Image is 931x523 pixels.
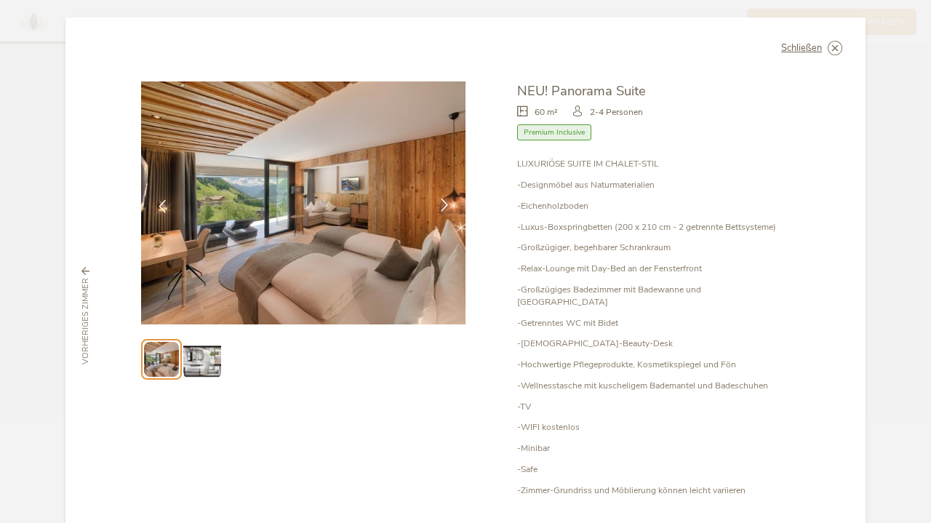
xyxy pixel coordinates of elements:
[517,380,790,392] p: -Wellnesstasche mit kuscheligem Bademantel und Badeschuhen
[517,338,790,350] p: -[DEMOGRAPHIC_DATA]-Beauty-Desk
[517,241,790,254] p: -Großzügiger, begehbarer Schrankraum
[517,401,790,413] p: -TV
[517,263,790,275] p: -Relax-Lounge mit Day-Bed an der Fensterfront
[517,359,790,371] p: -Hochwertige Pflegeprodukte, Kosmetikspiegel und Fön
[144,342,178,376] img: Preview
[781,44,822,53] span: Schließen
[517,158,790,170] p: LUXURIÖSE SUITE IM CHALET-STIL
[80,278,92,364] span: vorheriges Zimmer
[517,124,591,141] span: Premium Inclusive
[517,179,790,191] p: -Designmöbel aus Naturmaterialien
[517,81,646,100] span: NEU! Panorama Suite
[517,221,790,233] p: -Luxus-Boxspringbetten (200 x 210 cm - 2 getrennte Bettsysteme)
[517,200,790,212] p: -Eichenholzboden
[590,106,643,119] span: 2-4 Personen
[517,284,790,308] p: -Großzügiges Badezimmer mit Badewanne und [GEOGRAPHIC_DATA]
[183,340,220,378] img: Preview
[141,81,465,324] img: NEU! Panorama Suite
[517,317,790,330] p: -Getrenntes WC mit Bidet
[535,106,558,119] span: 60 m²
